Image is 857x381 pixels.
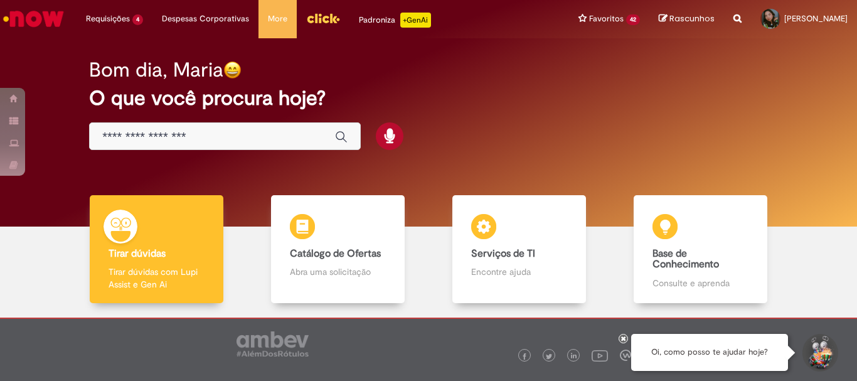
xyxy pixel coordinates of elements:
img: logo_footer_linkedin.png [571,353,577,360]
span: More [268,13,287,25]
img: logo_footer_youtube.png [592,347,608,363]
span: 42 [626,14,640,25]
a: Rascunhos [659,13,715,25]
div: Oi, como posso te ajudar hoje? [631,334,788,371]
a: Catálogo de Ofertas Abra uma solicitação [247,195,428,304]
b: Catálogo de Ofertas [290,247,381,260]
img: happy-face.png [223,61,242,79]
span: Despesas Corporativas [162,13,249,25]
img: click_logo_yellow_360x200.png [306,9,340,28]
img: logo_footer_twitter.png [546,353,552,360]
a: Serviços de TI Encontre ajuda [428,195,610,304]
h2: Bom dia, Maria [89,59,223,81]
p: +GenAi [400,13,431,28]
div: Padroniza [359,13,431,28]
a: Base de Conhecimento Consulte e aprenda [610,195,791,304]
p: Encontre ajuda [471,266,567,278]
span: [PERSON_NAME] [784,13,848,24]
img: ServiceNow [1,6,66,31]
span: Rascunhos [669,13,715,24]
img: logo_footer_facebook.png [521,353,528,360]
span: Requisições [86,13,130,25]
b: Tirar dúvidas [109,247,166,260]
span: Favoritos [589,13,624,25]
a: Tirar dúvidas Tirar dúvidas com Lupi Assist e Gen Ai [66,195,247,304]
img: logo_footer_workplace.png [620,350,631,361]
p: Tirar dúvidas com Lupi Assist e Gen Ai [109,266,204,291]
p: Consulte e aprenda [652,277,748,289]
p: Abra uma solicitação [290,266,385,278]
img: logo_footer_ambev_rotulo_gray.png [237,331,309,357]
h2: O que você procura hoje? [89,87,768,109]
b: Base de Conhecimento [652,247,719,271]
b: Serviços de TI [471,247,535,260]
button: Iniciar Conversa de Suporte [801,334,838,372]
span: 4 [132,14,143,25]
